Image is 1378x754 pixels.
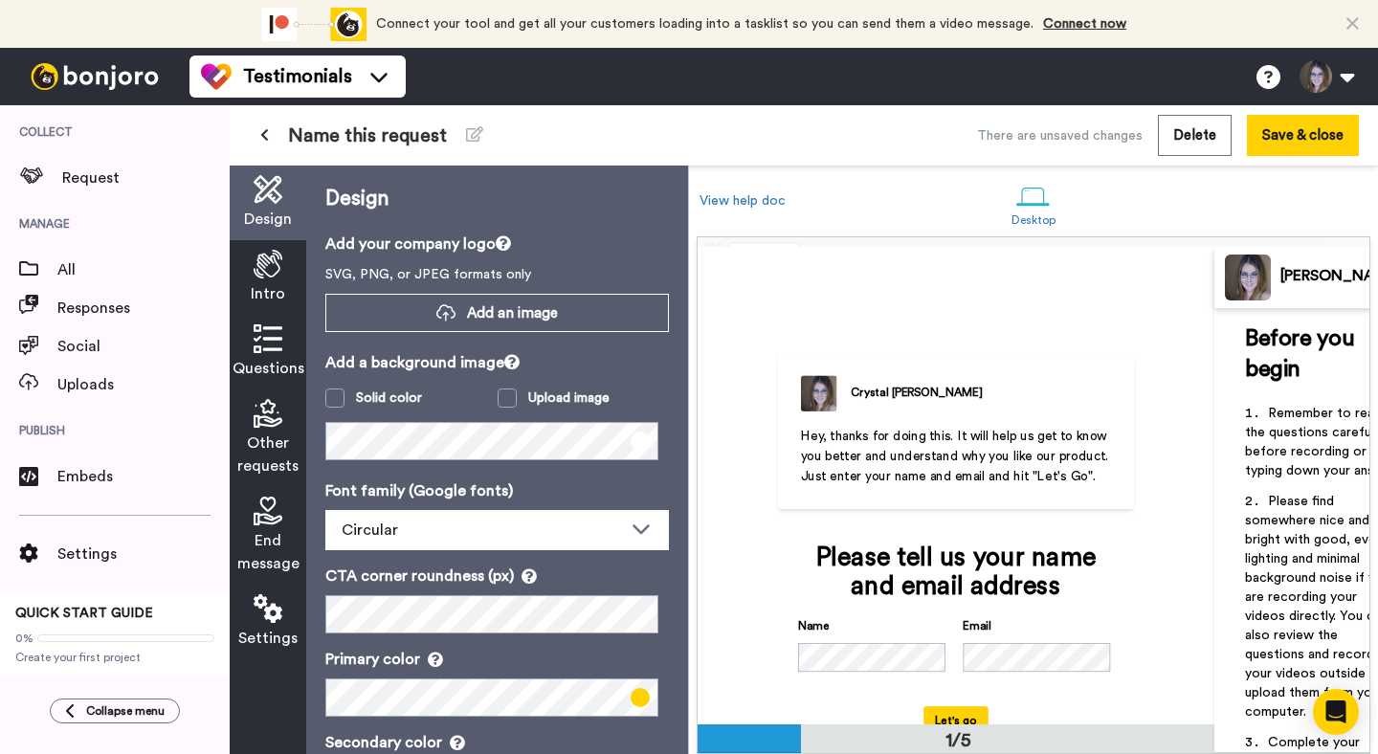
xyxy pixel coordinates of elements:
span: Name this request [288,122,447,149]
a: Connect now [1043,17,1126,31]
p: Design [325,185,669,213]
p: SVG, PNG, or JPEG formats only [325,265,669,284]
span: Create your first project [15,650,214,665]
span: Embeds [57,465,230,488]
p: Add your company logo [325,233,669,255]
img: Profile Image [1225,255,1271,300]
span: Before you begin [1245,327,1360,381]
label: Email [963,617,991,634]
span: Connect your tool and get all your customers loading into a tasklist so you can send them a video... [376,17,1033,31]
span: Uploads [57,373,230,396]
span: Other requests [237,432,299,477]
div: Please tell us your name and email address [798,543,1115,601]
span: Testimonials [243,63,352,90]
span: Request [62,166,230,189]
span: Social [57,335,230,358]
div: There are unsaved changes [977,126,1143,145]
a: Desktop [1002,170,1066,236]
div: Crystal [PERSON_NAME] [851,384,982,401]
span: 0% [15,631,33,646]
p: Font family (Google fonts) [325,479,669,502]
div: 1/5 [912,727,1004,754]
label: Name [798,617,830,634]
div: Solid color [356,388,422,408]
p: Primary color [325,648,669,671]
span: Design [244,208,292,231]
button: Delete [1158,115,1232,156]
span: Questions [233,357,304,380]
div: animation [261,8,367,41]
span: Hey, thanks for doing this. It will help us get to know you better and understand why you like ou... [801,429,1113,482]
div: Open Intercom Messenger [1313,689,1359,735]
span: QUICK START GUIDE [15,607,153,620]
a: View help doc [700,194,786,208]
button: Let's go [923,706,989,735]
span: Settings [238,627,298,650]
span: Circular [342,522,398,538]
p: Add a background image [325,351,669,374]
span: Settings [57,543,230,565]
img: tm-color.svg [201,61,232,92]
div: Upload image [528,388,610,408]
span: Responses [57,297,230,320]
p: Secondary color [325,731,669,754]
div: Desktop [1011,213,1056,227]
img: bj-logo-header-white.svg [23,63,167,90]
span: All [57,258,230,281]
span: Collapse menu [86,703,165,719]
img: ACg8ocK9IkgAC4DJQ95MApQ-IgdKzEj2qt5ysBQy7dTjveDQTGHeswW0ow=s96-c [801,375,837,411]
button: Collapse menu [50,699,180,723]
p: CTA corner roundness (px) [325,565,669,588]
span: Intro [251,282,285,305]
span: End message [237,529,300,575]
span: Add an image [467,303,558,323]
button: Add an image [325,294,669,332]
button: Save & close [1247,115,1359,156]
